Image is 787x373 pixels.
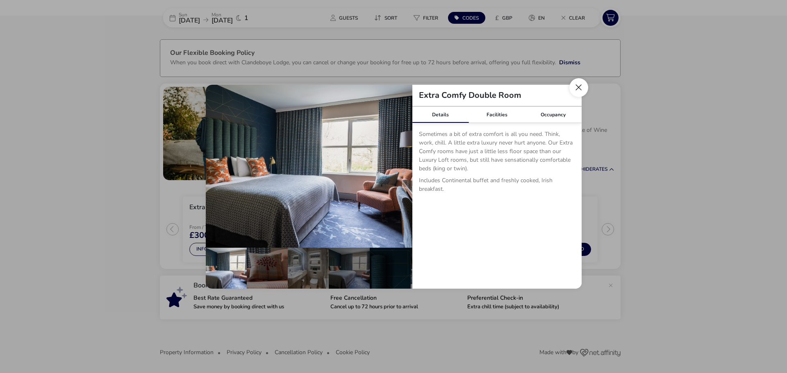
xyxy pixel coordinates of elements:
[412,106,469,123] div: Details
[525,106,582,123] div: Occupancy
[419,176,575,197] p: Includes Continental buffet and freshly cooked, Irish breakfast.
[469,106,525,123] div: Facilities
[569,78,588,97] button: Close dialog
[419,130,575,176] p: Sometimes a bit of extra comfort is all you need. Think, work, chill. A little extra luxury never...
[412,91,528,99] h2: Extra Comfy Double Room
[206,85,412,248] img: 2fc8d8194b289e90031513efd3cd5548923c7455a633bcbef55e80dd528340a8
[206,85,582,289] div: details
